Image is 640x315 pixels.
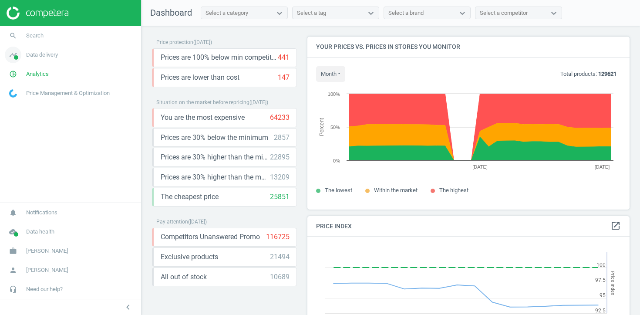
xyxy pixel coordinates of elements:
div: 116725 [266,232,290,242]
span: ( [DATE] ) [249,99,268,105]
span: Prices are 30% higher than the maximal [161,173,270,182]
div: 64233 [270,113,290,122]
i: search [5,27,21,44]
i: headset_mic [5,281,21,298]
span: Pay attention [156,219,188,225]
text: 0% [333,158,340,163]
span: Need our help? [26,285,63,293]
div: 147 [278,73,290,82]
span: Prices are 30% higher than the minimum [161,152,270,162]
i: chevron_left [123,302,133,312]
span: Price protection [156,39,193,45]
span: [PERSON_NAME] [26,247,68,255]
tspan: Percent [319,118,325,136]
text: 92.5 [595,308,606,314]
div: Select a category [205,9,248,17]
div: 25851 [270,192,290,202]
span: Price Management & Optimization [26,89,110,97]
span: Analytics [26,70,49,78]
span: Prices are 30% below the minimum [161,133,268,142]
span: All out of stock [161,272,207,282]
span: ( [DATE] ) [193,39,212,45]
span: The highest [439,187,468,193]
b: 129621 [598,71,616,77]
div: 22895 [270,152,290,162]
h4: Your prices vs. prices in stores you monitor [307,37,630,57]
text: 100 [596,262,606,268]
i: person [5,262,21,278]
img: wGWNvw8QSZomAAAAABJRU5ErkJggg== [9,89,17,98]
p: Total products: [560,70,616,78]
div: 2857 [274,133,290,142]
img: ajHJNr6hYgQAAAAASUVORK5CYII= [7,7,68,20]
i: cloud_done [5,224,21,240]
div: 10689 [270,272,290,282]
span: Within the market [374,187,418,193]
span: Competitors Unanswered Promo [161,232,260,242]
div: 21494 [270,252,290,262]
span: ( [DATE] ) [188,219,207,225]
tspan: Price Index [610,271,616,295]
span: Data health [26,228,54,236]
span: Prices are 100% below min competitor [161,53,278,62]
span: The lowest [325,187,352,193]
i: timeline [5,47,21,63]
span: You are the most expensive [161,113,245,122]
span: Situation on the market before repricing [156,99,249,105]
text: 95 [600,292,606,298]
span: Search [26,32,44,40]
span: Prices are lower than cost [161,73,239,82]
a: open_in_new [610,220,621,232]
div: 13209 [270,173,290,182]
button: chevron_left [117,301,139,313]
span: Data delivery [26,51,58,59]
tspan: [DATE] [595,164,610,169]
div: 441 [278,53,290,62]
i: pie_chart_outlined [5,66,21,82]
i: notifications [5,204,21,221]
span: [PERSON_NAME] [26,266,68,274]
span: Notifications [26,209,57,217]
text: 100% [328,91,340,97]
div: Select a tag [297,9,326,17]
i: work [5,243,21,259]
span: Exclusive products [161,252,218,262]
div: Select a competitor [480,9,528,17]
span: The cheapest price [161,192,219,202]
span: Dashboard [150,7,192,18]
div: Select a brand [388,9,424,17]
text: 50% [330,125,340,130]
h4: Price Index [307,216,630,237]
text: 97.5 [595,277,606,283]
button: month [316,66,345,82]
tspan: [DATE] [472,164,488,169]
